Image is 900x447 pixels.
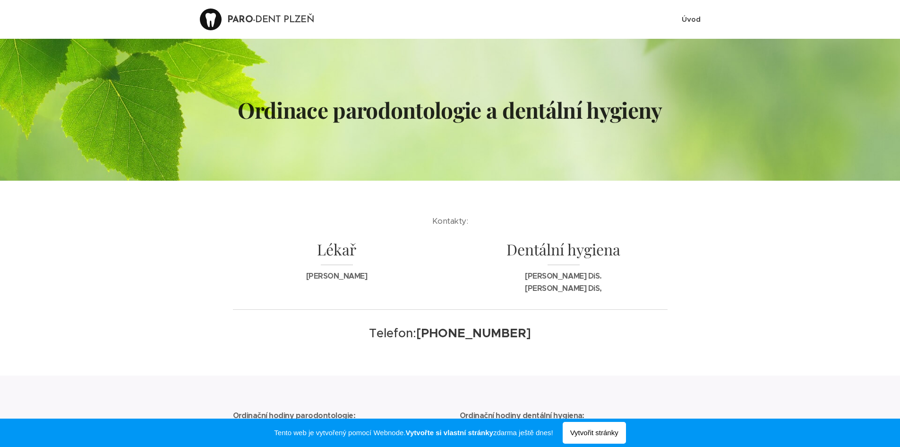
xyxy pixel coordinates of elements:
strong: [PERSON_NAME] [306,271,368,281]
strong: Vytvořte si vlastní stránky [406,429,493,437]
strong: [PHONE_NUMBER] [416,325,531,341]
span: Vytvořit stránky [563,422,626,444]
ul: Menu [679,8,701,31]
p: Kontakty: [261,215,639,228]
h2: Telefon: [261,325,639,341]
strong: Ordinační hodiny dentální hygiena: [460,411,584,421]
span: Úvod [682,15,701,24]
strong: Ordinace parodontologie a dentální hygieny [238,95,662,124]
h1: Dentální hygiena [460,239,668,266]
h1: Lékař [233,239,441,266]
span: Tento web je vytvořený pomocí Webnode. zdarma ještě dnes! [274,427,553,438]
strong: Ordinační hodiny parodontologie: [233,411,356,421]
strong: [PERSON_NAME] DiS. [PERSON_NAME] DiS, [525,271,601,293]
